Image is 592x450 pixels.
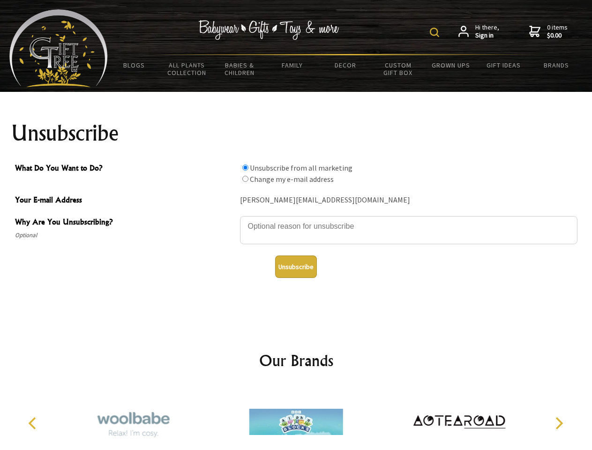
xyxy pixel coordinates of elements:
a: Gift Ideas [477,55,530,75]
a: Babies & Children [213,55,266,82]
input: What Do You Want to Do? [242,176,248,182]
label: Change my e-mail address [250,174,334,184]
strong: $0.00 [547,31,568,40]
strong: Sign in [475,31,499,40]
input: What Do You Want to Do? [242,165,248,171]
div: [PERSON_NAME][EMAIL_ADDRESS][DOMAIN_NAME] [240,193,577,208]
button: Next [548,413,569,434]
span: Your E-mail Address [15,194,235,208]
a: Brands [530,55,583,75]
a: Custom Gift Box [372,55,425,82]
label: Unsubscribe from all marketing [250,163,352,172]
img: Babyware - Gifts - Toys and more... [9,9,108,87]
a: BLOGS [108,55,161,75]
textarea: Why Are You Unsubscribing? [240,216,577,244]
button: Unsubscribe [275,255,317,278]
a: Decor [319,55,372,75]
a: Family [266,55,319,75]
button: Previous [23,413,44,434]
span: What Do You Want to Do? [15,162,235,176]
a: 0 items$0.00 [529,23,568,40]
a: Grown Ups [424,55,477,75]
img: Babywear - Gifts - Toys & more [199,20,339,40]
span: Why Are You Unsubscribing? [15,216,235,230]
span: Optional [15,230,235,241]
h2: Our Brands [19,349,574,372]
img: product search [430,28,439,37]
h1: Unsubscribe [11,122,581,144]
span: Hi there, [475,23,499,40]
span: 0 items [547,23,568,40]
a: All Plants Collection [161,55,214,82]
a: Hi there,Sign in [458,23,499,40]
